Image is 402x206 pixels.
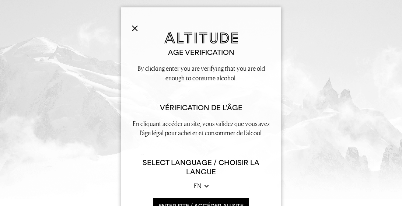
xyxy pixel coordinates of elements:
[132,48,270,57] h2: Age verification
[132,158,270,177] h6: Select Language / Choisir la langue
[132,64,270,82] p: By clicking enter you are verifying that you are old enough to consume alcohol.
[132,103,270,112] h2: Vérification de l'âge
[132,25,138,31] img: Close
[132,119,270,137] p: En cliquant accéder au site, vous validez que vous avez l’âge légal pour acheter et consommer de ...
[164,32,238,43] img: Altitude Gin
